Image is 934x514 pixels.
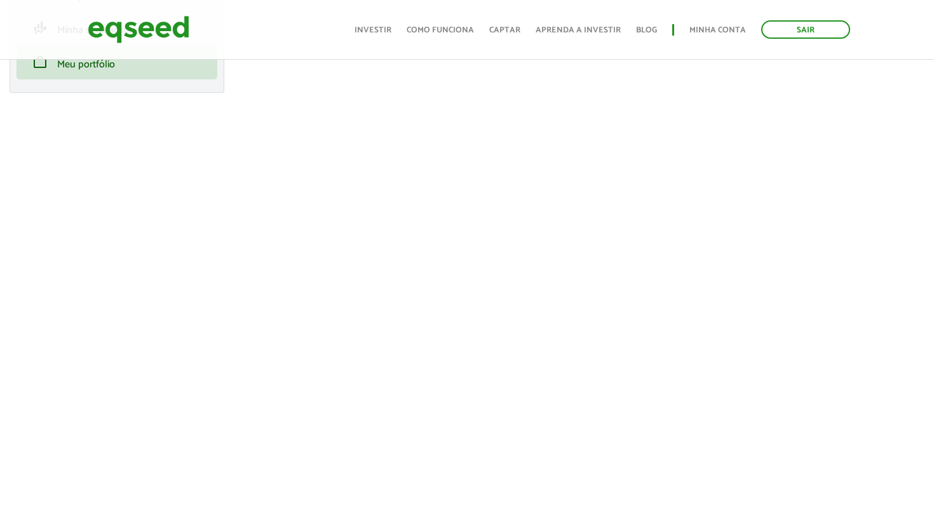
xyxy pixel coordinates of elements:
[536,26,621,34] a: Aprenda a investir
[355,26,391,34] a: Investir
[32,55,48,70] span: work
[57,56,115,73] span: Meu portfólio
[26,55,208,70] a: workMeu portfólio
[407,26,474,34] a: Como funciona
[636,26,657,34] a: Blog
[88,13,189,46] img: EqSeed
[761,20,850,39] a: Sair
[17,45,217,79] li: Meu portfólio
[689,26,746,34] a: Minha conta
[489,26,520,34] a: Captar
